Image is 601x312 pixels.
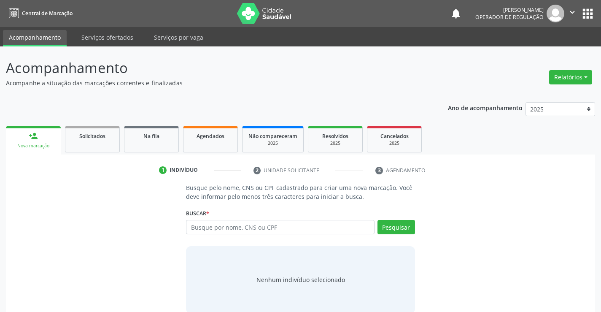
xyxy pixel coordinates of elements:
[186,207,209,220] label: Buscar
[448,102,523,113] p: Ano de acompanhamento
[256,275,345,284] div: Nenhum indivíduo selecionado
[475,14,544,21] span: Operador de regulação
[580,6,595,21] button: apps
[29,131,38,141] div: person_add
[373,140,415,147] div: 2025
[159,166,167,174] div: 1
[450,8,462,19] button: notifications
[6,57,418,79] p: Acompanhamento
[248,133,297,140] span: Não compareceram
[6,79,418,87] p: Acompanhe a situação das marcações correntes e finalizadas
[170,166,198,174] div: Indivíduo
[186,183,415,201] p: Busque pelo nome, CNS ou CPF cadastrado para criar uma nova marcação. Você deve informar pelo men...
[148,30,209,45] a: Serviços por vaga
[143,133,159,140] span: Na fila
[377,220,415,234] button: Pesquisar
[475,6,544,14] div: [PERSON_NAME]
[197,133,224,140] span: Agendados
[564,5,580,22] button: 
[248,140,297,147] div: 2025
[547,5,564,22] img: img
[79,133,105,140] span: Solicitados
[380,133,409,140] span: Cancelados
[75,30,139,45] a: Serviços ofertados
[6,6,73,20] a: Central de Marcação
[568,8,577,17] i: 
[3,30,67,46] a: Acompanhamento
[22,10,73,17] span: Central de Marcação
[322,133,348,140] span: Resolvidos
[186,220,374,234] input: Busque por nome, CNS ou CPF
[549,70,592,84] button: Relatórios
[314,140,356,147] div: 2025
[12,143,55,149] div: Nova marcação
